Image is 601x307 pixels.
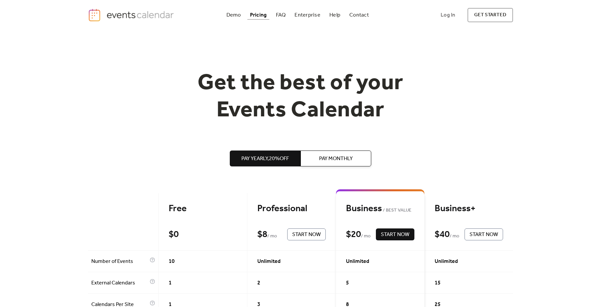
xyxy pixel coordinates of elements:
div: FAQ [276,13,286,17]
div: Free [169,203,237,215]
a: Enterprise [292,11,323,20]
div: $ 20 [346,229,361,240]
span: 1 [169,279,172,287]
a: get started [468,8,513,22]
div: Business+ [435,203,503,215]
div: $ 8 [257,229,267,240]
span: / mo [450,232,459,240]
span: Number of Events [91,258,148,266]
div: $ 0 [169,229,179,240]
div: Professional [257,203,326,215]
span: / mo [361,232,371,240]
a: Contact [347,11,372,20]
h1: Get the best of your Events Calendar [173,70,428,124]
div: Contact [349,13,369,17]
span: Pay Yearly, 20% off [241,155,289,163]
span: Unlimited [435,258,458,266]
span: 10 [169,258,175,266]
span: Pay Monthly [319,155,353,163]
span: BEST VALUE [382,207,411,215]
a: home [88,8,176,22]
a: Log In [434,8,462,22]
div: Pricing [250,13,267,17]
button: Pay Yearly,20%off [230,151,300,166]
button: Start Now [465,228,503,240]
div: Business [346,203,414,215]
span: 5 [346,279,349,287]
span: Unlimited [346,258,369,266]
a: Pricing [247,11,270,20]
span: Start Now [470,231,498,239]
span: External Calendars [91,279,148,287]
button: Start Now [376,228,414,240]
span: Unlimited [257,258,281,266]
div: Help [329,13,340,17]
div: Demo [226,13,241,17]
span: Start Now [292,231,321,239]
a: FAQ [273,11,289,20]
button: Start Now [287,228,326,240]
a: Help [327,11,343,20]
div: Enterprise [295,13,320,17]
div: $ 40 [435,229,450,240]
span: 15 [435,279,441,287]
span: / mo [267,232,277,240]
a: Demo [224,11,244,20]
button: Pay Monthly [300,151,371,166]
span: 2 [257,279,260,287]
span: Start Now [381,231,409,239]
